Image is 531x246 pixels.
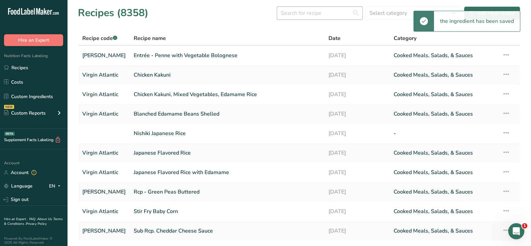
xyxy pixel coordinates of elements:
[4,132,15,136] div: BETA
[394,146,494,160] a: Cooked Meals, Salads, & Sauces
[464,6,520,20] button: Add new recipe
[82,224,126,238] a: [PERSON_NAME]
[82,107,126,121] a: Virgin Atlantic
[394,68,494,82] a: Cooked Meals, Salads, & Sauces
[508,223,524,239] iframe: Intercom live chat
[328,165,386,179] a: [DATE]
[134,87,320,101] a: Chicken Kakuni, Mixed Vegetables, Edamame Rice
[82,87,126,101] a: Virgin Atlantic
[82,48,126,63] a: [PERSON_NAME]
[470,9,515,17] div: Add new recipe
[82,35,117,42] span: Recipe code
[328,34,341,42] span: Date
[394,34,416,42] span: Category
[4,217,63,226] a: Terms & Conditions .
[394,107,494,121] a: Cooked Meals, Salads, & Sauces
[78,5,148,20] h1: Recipes (8358)
[134,204,320,218] a: Stir Fry Baby Corn
[82,68,126,82] a: Virgin Atlantic
[328,146,386,160] a: [DATE]
[37,217,53,221] a: About Us .
[49,182,63,190] div: EN
[134,107,320,121] a: Blanched Edamame Beans Shelled
[4,180,33,192] a: Language
[328,48,386,63] a: [DATE]
[134,68,320,82] a: Chicken Kakuni
[394,126,494,140] a: -
[26,221,47,226] a: Privacy Policy
[328,68,386,82] a: [DATE]
[394,87,494,101] a: Cooked Meals, Salads, & Sauces
[82,204,126,218] a: Virgin Atlantic
[4,217,28,221] a: Hire an Expert .
[82,146,126,160] a: Virgin Atlantic
[328,107,386,121] a: [DATE]
[394,185,494,199] a: Cooked Meals, Salads, & Sauces
[522,223,527,229] span: 1
[4,105,14,109] div: NEW
[134,48,320,63] a: Entrée - Penne with Vegetable Bolognese
[134,34,166,42] span: Recipe name
[134,185,320,199] a: Rcp - Green Peas Buttered
[328,204,386,218] a: [DATE]
[82,185,126,199] a: [PERSON_NAME]
[328,224,386,238] a: [DATE]
[394,48,494,63] a: Cooked Meals, Salads, & Sauces
[328,185,386,199] a: [DATE]
[29,217,37,221] a: FAQ .
[134,146,320,160] a: Japanese Flavored Rice
[434,11,520,31] div: the ingredient has been saved
[277,6,363,20] input: Search for recipe
[328,87,386,101] a: [DATE]
[4,34,63,46] button: Hire an Expert
[394,224,494,238] a: Cooked Meals, Salads, & Sauces
[134,165,320,179] a: Japanese Flavored Rice with Edamame
[134,224,320,238] a: Sub Rcp. Cheddar Cheese Sauce
[394,204,494,218] a: Cooked Meals, Salads, & Sauces
[4,237,63,245] div: Powered By FoodLabelMaker © 2025 All Rights Reserved
[328,126,386,140] a: [DATE]
[134,126,320,140] a: Nishiki Japanese Rice
[82,165,126,179] a: Virgin Atlantic
[394,165,494,179] a: Cooked Meals, Salads, & Sauces
[4,110,46,117] div: Custom Reports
